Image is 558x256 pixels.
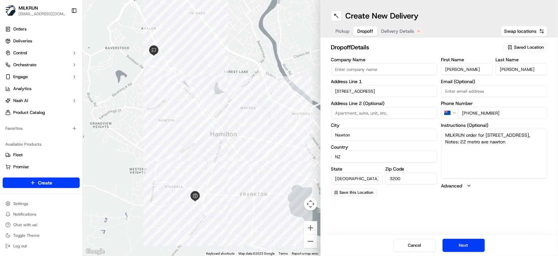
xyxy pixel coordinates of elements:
input: Enter zip code [385,173,437,184]
span: Analytics [13,86,31,92]
div: Favorites [3,123,80,134]
span: Orchestrate [13,62,36,68]
button: Orchestrate [3,60,80,70]
input: Enter phone number [458,107,547,119]
label: Instructions (Optional) [441,123,547,128]
label: City [331,123,437,128]
button: Zoom out [304,235,317,248]
button: Keyboard shortcuts [206,251,235,256]
label: Company Name [331,57,437,62]
button: Settings [3,199,80,208]
span: Dropoff [358,28,373,34]
img: MILKRUN [5,5,16,16]
input: Enter city [331,129,437,141]
input: Apartment, suite, unit, etc. [331,107,437,119]
a: Terms (opens in new tab) [279,252,288,255]
button: Advanced [441,182,547,189]
button: Save this Location [331,188,377,196]
label: State [331,167,383,171]
input: Enter country [331,151,437,163]
button: Next [443,239,485,252]
span: Pickup [336,28,350,34]
a: Analytics [3,83,80,94]
button: [EMAIL_ADDRESS][DOMAIN_NAME] [19,11,66,17]
a: Deliveries [3,36,80,46]
label: First Name [441,57,493,62]
span: Product Catalog [13,110,45,116]
label: Advanced [441,182,462,189]
span: Promise [13,164,29,170]
button: Swap locations [501,26,547,36]
span: Create [38,179,52,186]
a: Open this area in Google Maps (opens a new window) [84,247,106,256]
button: Log out [3,241,80,251]
span: Log out [13,243,27,249]
button: MILKRUN [19,5,38,11]
span: Swap locations [504,28,537,34]
input: Enter email address [441,85,547,97]
span: Saved Location [514,44,544,50]
label: Address Line 2 (Optional) [331,101,437,106]
span: Toggle Theme [13,233,40,238]
input: Enter company name [331,63,437,75]
label: Phone Number [441,101,547,106]
button: Cancel [394,239,436,252]
button: Fleet [3,150,80,160]
label: Zip Code [385,167,437,171]
h1: Create New Delivery [346,11,419,21]
span: Map data ©2025 Google [239,252,275,255]
button: MILKRUNMILKRUN[EMAIL_ADDRESS][DOMAIN_NAME] [3,3,68,19]
span: Nash AI [13,98,28,104]
button: Chat with us! [3,220,80,230]
span: Engage [13,74,28,80]
span: Chat with us! [13,222,37,228]
button: Control [3,48,80,58]
button: Nash AI [3,95,80,106]
span: Delivery Details [381,28,414,34]
a: Report a map error [292,252,319,255]
span: Notifications [13,212,36,217]
img: Google [84,247,106,256]
a: Fleet [5,152,77,158]
label: Email (Optional) [441,79,547,84]
button: Notifications [3,210,80,219]
input: Enter last name [495,63,547,75]
button: Zoom in [304,221,317,234]
input: Enter state [331,173,383,184]
button: Engage [3,72,80,82]
button: Promise [3,162,80,172]
input: Enter address [331,85,437,97]
a: Product Catalog [3,107,80,118]
label: Country [331,145,437,149]
span: Settings [13,201,28,206]
label: Last Name [495,57,547,62]
span: Orders [13,26,26,32]
input: Enter first name [441,63,493,75]
a: Orders [3,24,80,34]
div: Available Products [3,139,80,150]
span: Fleet [13,152,23,158]
h2: dropoff Details [331,43,500,52]
span: Save this Location [340,190,374,195]
a: Promise [5,164,77,170]
label: Address Line 1 [331,79,437,84]
button: Map camera controls [304,197,317,211]
span: Deliveries [13,38,32,44]
button: Create [3,178,80,188]
button: Toggle Theme [3,231,80,240]
button: Saved Location [504,43,547,52]
textarea: MILKRUN order for [STREET_ADDRESS], Notes: 22 metro ave nawton [441,129,547,179]
span: Control [13,50,27,56]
